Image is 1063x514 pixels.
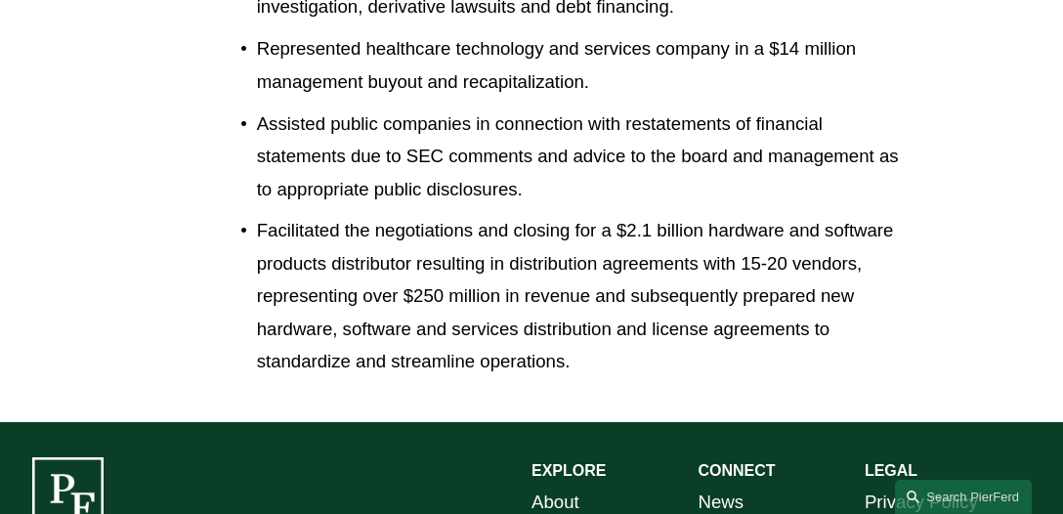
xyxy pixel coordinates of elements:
[531,462,606,479] strong: EXPLORE
[895,480,1032,514] a: Search this site
[865,462,917,479] strong: LEGAL
[257,107,907,206] p: Assisted public companies in connection with restatements of financial statements due to SEC comm...
[257,32,907,98] p: Represented healthcare technology and services company in a $14 million management buyout and rec...
[257,214,907,378] p: Facilitated the negotiations and closing for a $2.1 billion hardware and software products distri...
[698,462,775,479] strong: CONNECT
